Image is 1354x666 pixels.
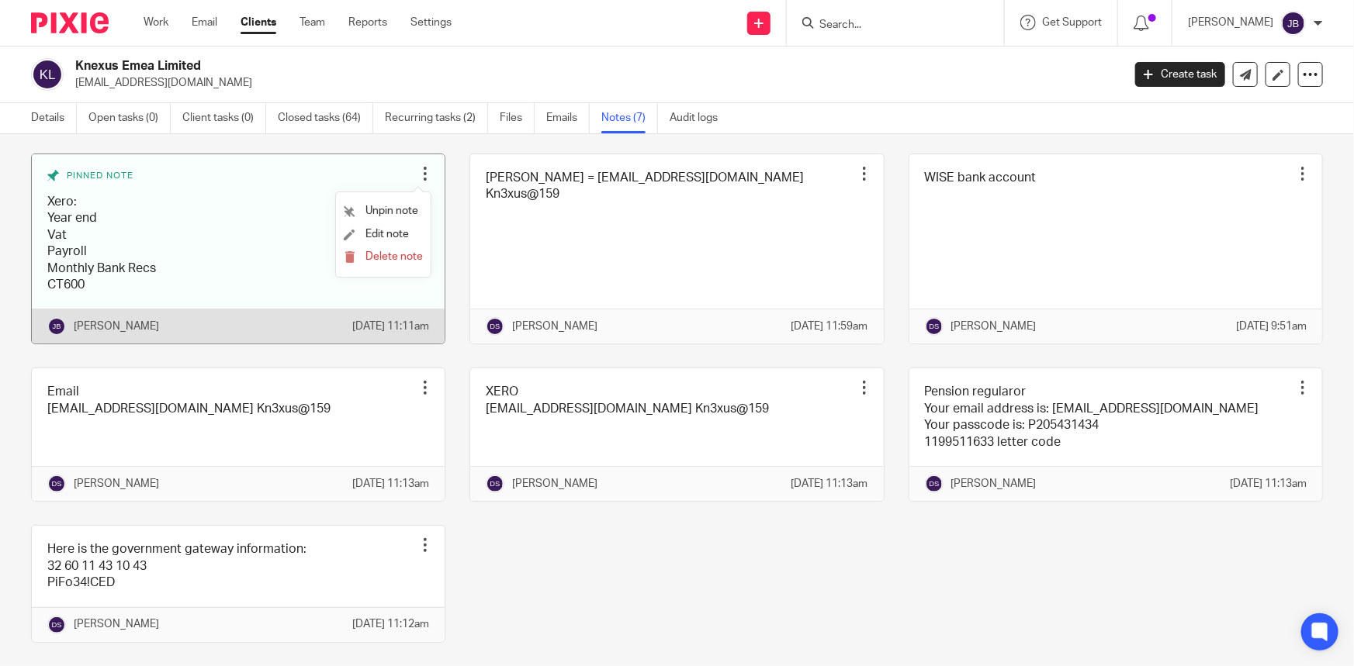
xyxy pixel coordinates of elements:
[74,319,159,334] p: [PERSON_NAME]
[47,616,66,634] img: svg%3E
[47,170,414,182] div: Pinned note
[75,58,905,74] h2: Knexus Emea Limited
[925,474,944,493] img: svg%3E
[241,15,276,30] a: Clients
[352,319,429,334] p: [DATE] 11:11am
[818,19,957,33] input: Search
[670,103,729,133] a: Audit logs
[1281,11,1306,36] img: svg%3E
[31,58,64,91] img: svg%3E
[352,616,429,632] p: [DATE] 11:12am
[486,317,504,336] img: svg%3E
[278,103,373,133] a: Closed tasks (64)
[75,75,1112,91] p: [EMAIL_ADDRESS][DOMAIN_NAME]
[546,103,590,133] a: Emails
[31,12,109,33] img: Pixie
[144,15,168,30] a: Work
[365,251,423,262] span: Delete note
[486,474,504,493] img: svg%3E
[300,15,325,30] a: Team
[344,251,423,264] button: Delete note
[1042,17,1102,28] span: Get Support
[192,15,217,30] a: Email
[1230,476,1307,492] p: [DATE] 11:13am
[951,476,1037,492] p: [PERSON_NAME]
[500,103,535,133] a: Files
[344,205,418,216] a: Unpin note
[601,103,658,133] a: Notes (7)
[31,103,77,133] a: Details
[47,317,66,336] img: svg%3E
[951,319,1037,334] p: [PERSON_NAME]
[88,103,171,133] a: Open tasks (0)
[791,476,868,492] p: [DATE] 11:13am
[182,103,266,133] a: Client tasks (0)
[348,15,387,30] a: Reports
[1188,15,1273,30] p: [PERSON_NAME]
[925,317,944,336] img: svg%3E
[512,476,597,492] p: [PERSON_NAME]
[791,319,868,334] p: [DATE] 11:59am
[410,15,452,30] a: Settings
[47,474,66,493] img: svg%3E
[512,319,597,334] p: [PERSON_NAME]
[365,205,418,216] span: Unpin note
[74,616,159,632] p: [PERSON_NAME]
[365,229,409,240] span: Edit note
[344,229,409,240] a: Edit note
[385,103,488,133] a: Recurring tasks (2)
[1236,319,1307,334] p: [DATE] 9:51am
[352,476,429,492] p: [DATE] 11:13am
[1135,62,1225,87] a: Create task
[74,476,159,492] p: [PERSON_NAME]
